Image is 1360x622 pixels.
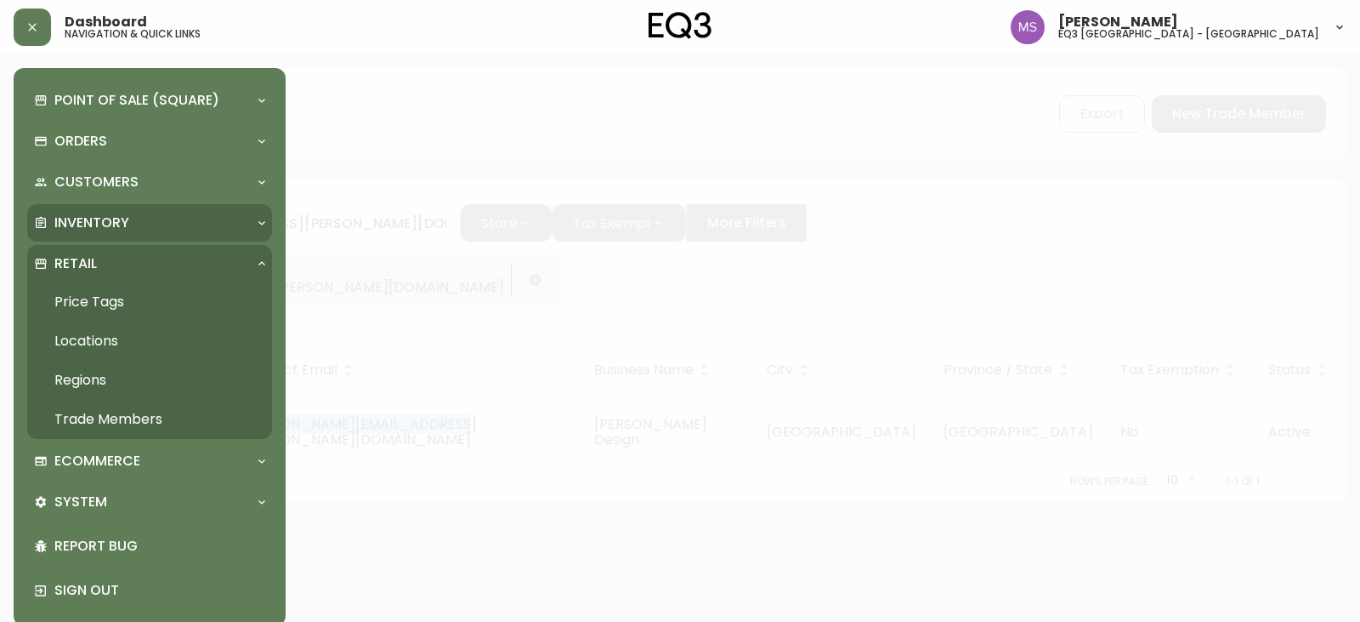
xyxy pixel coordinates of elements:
[1058,29,1319,39] h5: eq3 [GEOGRAPHIC_DATA] - [GEOGRAPHIC_DATA]
[65,15,147,29] span: Dashboard
[1011,10,1045,44] img: 1b6e43211f6f3cc0b0729c9049b8e7af
[649,12,711,39] img: logo
[27,568,272,613] div: Sign Out
[27,163,272,201] div: Customers
[54,254,97,273] p: Retail
[54,173,139,191] p: Customers
[27,245,272,282] div: Retail
[27,361,272,400] a: Regions
[54,581,265,600] p: Sign Out
[27,400,272,439] a: Trade Members
[54,132,107,151] p: Orders
[54,214,129,232] p: Inventory
[54,452,140,471] p: Ecommerce
[27,322,272,361] a: Locations
[27,82,272,119] div: Point of Sale (Square)
[27,282,272,322] a: Price Tags
[54,537,265,556] p: Report Bug
[27,442,272,480] div: Ecommerce
[54,493,107,511] p: System
[27,483,272,521] div: System
[27,524,272,568] div: Report Bug
[1058,15,1178,29] span: [PERSON_NAME]
[65,29,201,39] h5: navigation & quick links
[54,91,219,110] p: Point of Sale (Square)
[27,204,272,242] div: Inventory
[27,123,272,160] div: Orders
